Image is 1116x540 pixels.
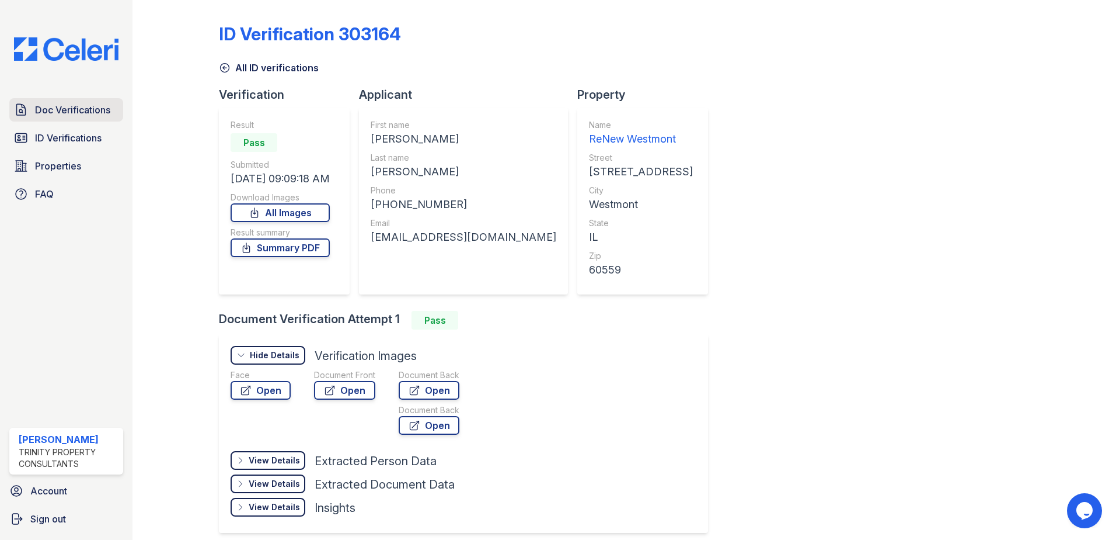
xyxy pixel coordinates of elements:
div: View Details [249,455,300,466]
div: ID Verification 303164 [219,23,401,44]
span: Doc Verifications [35,103,110,117]
div: Document Front [314,369,375,381]
div: [STREET_ADDRESS] [589,164,693,180]
a: Open [314,381,375,400]
div: Document Verification Attempt 1 [219,311,717,330]
div: IL [589,229,693,245]
div: Hide Details [250,349,299,361]
div: [PHONE_NUMBER] [371,196,556,213]
a: Doc Verifications [9,98,123,122]
div: Submitted [231,159,330,171]
div: Zip [589,250,693,262]
div: Verification Images [315,348,417,364]
div: Result [231,119,330,131]
div: City [589,185,693,196]
div: View Details [249,478,300,490]
div: First name [371,119,556,131]
div: Verification [219,86,359,103]
div: [EMAIL_ADDRESS][DOMAIN_NAME] [371,229,556,245]
div: Property [577,86,717,103]
img: CE_Logo_Blue-a8612792a0a2168367f1c8372b55b34899dd931a85d93a1a3d3e32e68fde9ad4.png [5,37,128,61]
div: State [589,217,693,229]
div: Result summary [231,227,330,238]
div: Applicant [359,86,577,103]
div: Westmont [589,196,693,213]
div: [DATE] 09:09:18 AM [231,171,330,187]
div: View Details [249,501,300,513]
div: Insights [315,500,355,516]
iframe: chat widget [1067,493,1104,528]
a: Account [5,479,128,503]
span: FAQ [35,187,54,201]
div: Pass [411,311,458,330]
div: Email [371,217,556,229]
a: All ID verifications [219,61,319,75]
a: Properties [9,154,123,178]
span: ID Verifications [35,131,102,145]
a: Sign out [5,507,128,531]
a: Name ReNew Westmont [589,119,693,147]
div: Trinity Property Consultants [19,446,118,470]
a: Open [399,416,459,435]
div: Street [589,152,693,164]
div: Pass [231,133,277,152]
div: Document Back [399,369,459,381]
div: Extracted Person Data [315,453,437,469]
span: Sign out [30,512,66,526]
div: Phone [371,185,556,196]
a: Open [399,381,459,400]
a: Summary PDF [231,238,330,257]
div: Last name [371,152,556,164]
div: Face [231,369,291,381]
div: [PERSON_NAME] [371,131,556,147]
a: All Images [231,203,330,222]
a: Open [231,381,291,400]
div: Download Images [231,192,330,203]
div: ReNew Westmont [589,131,693,147]
span: Account [30,484,67,498]
div: Name [589,119,693,131]
a: FAQ [9,182,123,206]
div: Extracted Document Data [315,476,455,493]
div: [PERSON_NAME] [371,164,556,180]
div: [PERSON_NAME] [19,432,118,446]
a: ID Verifications [9,126,123,150]
span: Properties [35,159,81,173]
div: 60559 [589,262,693,278]
div: Document Back [399,404,459,416]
